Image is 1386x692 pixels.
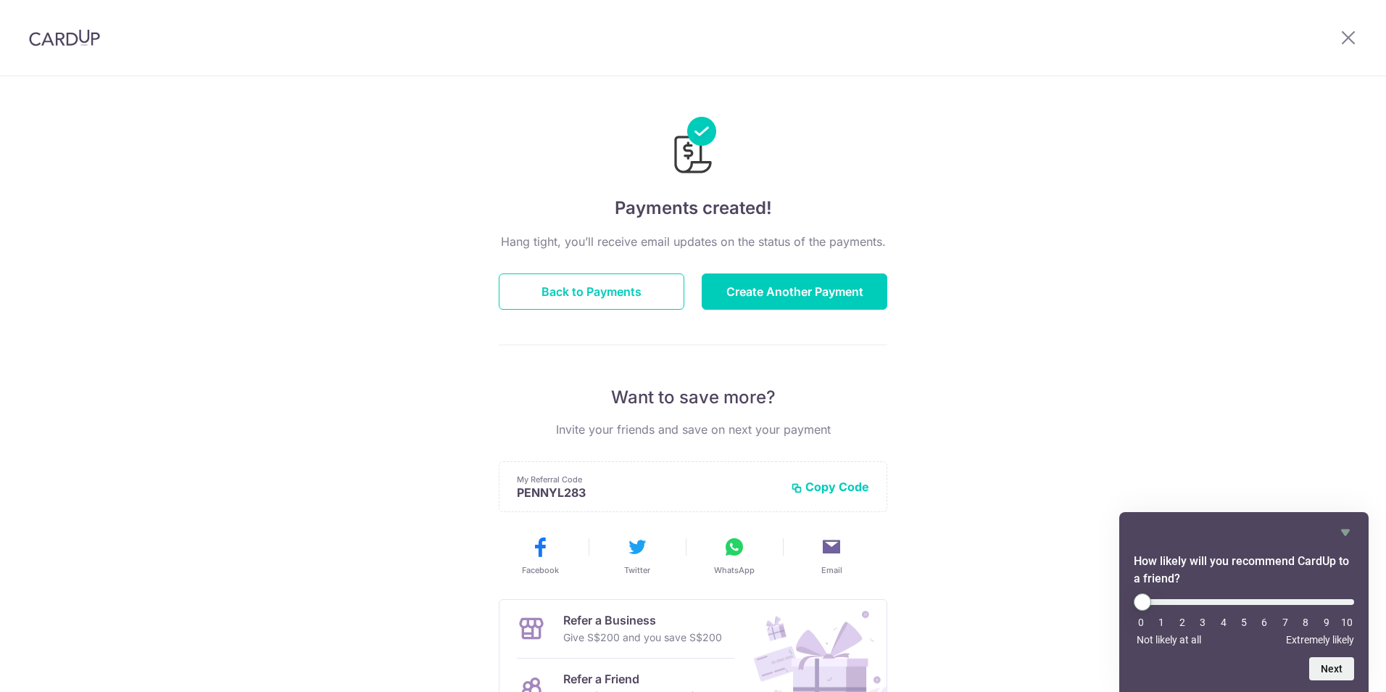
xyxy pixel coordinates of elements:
button: Email [789,535,874,576]
span: Twitter [624,564,650,576]
p: Give S$200 and you save S$200 [563,629,722,646]
li: 2 [1175,617,1190,628]
button: Twitter [594,535,680,576]
span: Facebook [522,564,559,576]
li: 8 [1298,617,1313,628]
p: Want to save more? [499,386,887,409]
li: 9 [1319,617,1334,628]
p: Invite your friends and save on next your payment [499,421,887,438]
button: Facebook [497,535,583,576]
li: 0 [1134,617,1148,628]
span: WhatsApp [714,564,755,576]
div: How likely will you recommend CardUp to a friend? Select an option from 0 to 10, with 0 being Not... [1134,524,1354,680]
button: WhatsApp [692,535,777,576]
button: Back to Payments [499,273,684,310]
p: PENNYL283 [517,485,779,500]
h2: How likely will you recommend CardUp to a friend? Select an option from 0 to 10, with 0 being Not... [1134,553,1354,588]
img: CardUp [29,29,100,46]
li: 5 [1237,617,1251,628]
h4: Payments created! [499,195,887,221]
button: Hide survey [1337,524,1354,541]
p: Refer a Friend [563,670,709,688]
li: 1 [1154,617,1169,628]
span: Email [821,564,842,576]
li: 7 [1278,617,1292,628]
img: Payments [670,117,716,178]
p: Refer a Business [563,611,722,629]
button: Next question [1309,657,1354,680]
button: Create Another Payment [702,273,887,310]
span: Extremely likely [1286,634,1354,646]
span: Not likely at all [1137,634,1201,646]
p: My Referral Code [517,474,779,485]
p: Hang tight, you’ll receive email updates on the status of the payments. [499,233,887,250]
button: Copy Code [791,479,869,494]
li: 10 [1340,617,1354,628]
li: 6 [1257,617,1271,628]
div: How likely will you recommend CardUp to a friend? Select an option from 0 to 10, with 0 being Not... [1134,593,1354,646]
li: 4 [1216,617,1231,628]
li: 3 [1195,617,1210,628]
